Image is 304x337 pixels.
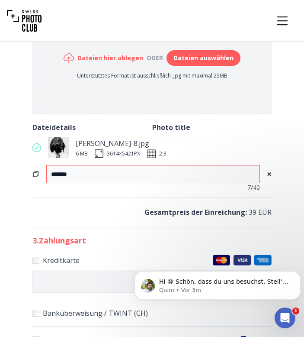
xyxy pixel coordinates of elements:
[32,254,272,266] label: Kreditkarte
[147,149,156,158] img: ratio
[268,6,297,36] button: Menu
[32,121,152,133] div: Dateidetails
[77,54,143,62] h6: Dateien hier ablegen
[247,183,260,192] span: 7 /40
[32,257,39,264] input: KreditkarteMaster CardsVisaAmerican Express
[292,308,299,314] span: 1
[32,234,272,246] h2: 3 . Zahlungsart
[107,150,140,157] div: 3614 × 5421 PX
[76,150,88,157] div: 6 MB
[95,149,103,158] img: size
[32,310,39,317] input: Banküberweisung / TWINT (CH)
[275,308,295,328] iframe: Intercom live chat
[32,307,272,319] label: Banküberweisung / TWINT (CH)
[143,54,166,62] div: oder
[267,168,272,180] span: ×
[76,137,159,149] div: [PERSON_NAME]-8.jpg
[166,50,240,66] button: Dateien auswählen
[152,121,272,133] div: Photo title
[64,72,240,79] p: Unterstütztes Format ist ausschließlich .jpg mit maximal 25MB
[159,150,166,157] span: 2:3
[48,137,69,158] img: thumb
[32,143,41,152] img: valid
[7,3,42,38] img: Swiss photo club
[32,206,272,218] p: 39 EUR
[131,253,304,314] iframe: Intercom notifications Nachricht
[38,277,266,285] iframe: Sicherer Eingaberahmen für Kartenzahlungen
[144,207,247,217] b: Gesamtpreis der Einreichung :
